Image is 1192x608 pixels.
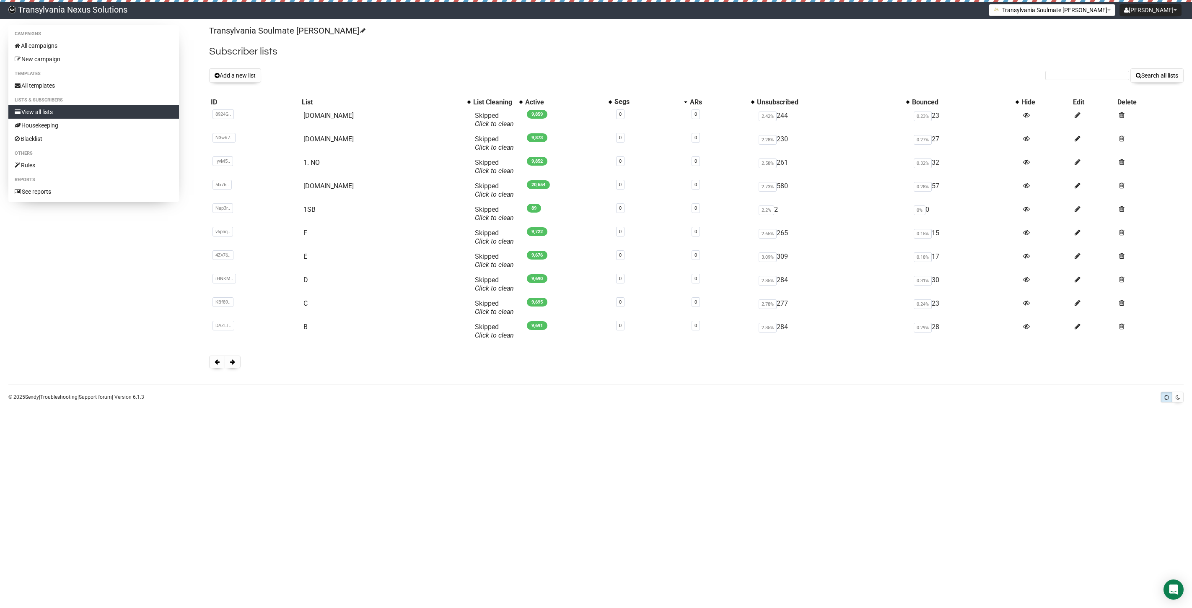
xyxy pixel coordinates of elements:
a: Troubleshooting [40,394,78,400]
span: KBf89.. [212,297,233,307]
a: Sendy [25,394,39,400]
span: 2.42% [759,112,777,121]
a: 0 [694,276,697,281]
li: Lists & subscribers [8,95,179,105]
span: 0.27% [914,135,932,145]
li: Reports [8,175,179,185]
a: [DOMAIN_NAME] [303,182,354,190]
a: Click to clean [475,331,514,339]
a: Click to clean [475,284,514,292]
li: Others [8,148,179,158]
td: 284 [755,320,910,343]
span: 3.09% [759,252,777,262]
a: 0 [694,112,697,117]
span: 0.24% [914,299,932,309]
span: Skipped [475,182,514,198]
span: 0% [914,205,925,215]
a: 0 [619,252,622,258]
td: 244 [755,108,910,132]
a: E [303,252,307,260]
td: 580 [755,179,910,202]
div: List Cleaning [473,98,515,107]
a: 0 [619,182,622,187]
th: Edit: No sort applied, sorting is disabled [1071,96,1115,108]
span: 9,676 [527,251,547,260]
a: Click to clean [475,143,514,151]
button: Search all lists [1130,68,1184,83]
span: Skipped [475,252,514,269]
a: 1SB [303,205,316,213]
td: 2 [755,202,910,226]
li: Campaigns [8,29,179,39]
span: 0.18% [914,252,932,262]
div: Delete [1117,98,1182,107]
span: iHNKM.. [212,274,236,283]
a: Click to clean [475,120,514,128]
div: ARs [690,98,746,107]
span: 9,722 [527,227,547,236]
a: 0 [619,276,622,281]
td: 57 [910,179,1020,202]
th: Delete: No sort applied, sorting is disabled [1116,96,1184,108]
th: List: No sort applied, activate to apply an ascending sort [300,96,472,108]
a: New campaign [8,52,179,66]
span: 8924G.. [212,109,234,119]
a: 0 [619,158,622,164]
div: Edit [1073,98,1114,107]
th: Segs: Descending sort applied, activate to remove the sort [613,96,688,108]
th: ID: No sort applied, sorting is disabled [209,96,300,108]
a: 0 [619,205,622,211]
span: IyvM5.. [212,156,233,166]
td: 265 [755,226,910,249]
span: 9,873 [527,133,547,142]
div: Unsubscribed [757,98,902,107]
div: Active [525,98,604,107]
span: 89 [527,204,541,213]
span: 2.58% [759,158,777,168]
span: v6pnq.. [212,227,233,236]
span: 0.29% [914,323,932,333]
span: 0.15% [914,229,932,239]
span: 9,852 [527,157,547,166]
td: 284 [755,273,910,296]
td: 277 [755,296,910,320]
a: 0 [694,299,697,305]
span: Skipped [475,323,514,339]
a: Click to clean [475,308,514,316]
span: Skipped [475,158,514,175]
a: Click to clean [475,237,514,245]
span: Nap3r.. [212,203,233,213]
a: 0 [619,323,622,328]
img: 586cc6b7d8bc403f0c61b981d947c989 [8,6,16,13]
a: Rules [8,158,179,172]
th: Bounced: No sort applied, activate to apply an ascending sort [910,96,1020,108]
a: Click to clean [475,214,514,222]
img: 1.png [993,6,1000,13]
div: ID [211,98,298,107]
td: 30 [910,273,1020,296]
span: 5Ix76.. [212,180,232,190]
a: Transylvania Soulmate [PERSON_NAME] [209,26,364,36]
span: 2.2% [759,205,774,215]
a: B [303,323,308,331]
td: 32 [910,155,1020,179]
a: 0 [694,205,697,211]
a: [DOMAIN_NAME] [303,135,354,143]
a: 1. NO [303,158,320,166]
span: Skipped [475,276,514,292]
div: List [302,98,463,107]
a: F [303,229,307,237]
td: 23 [910,108,1020,132]
a: 0 [694,158,697,164]
td: 309 [755,249,910,273]
div: Hide [1021,98,1070,107]
h2: Subscriber lists [209,44,1184,59]
th: Unsubscribed: No sort applied, activate to apply an ascending sort [755,96,910,108]
div: Bounced [912,98,1012,107]
td: 28 [910,320,1020,343]
a: Click to clean [475,167,514,175]
a: View all lists [8,105,179,119]
th: List Cleaning: No sort applied, activate to apply an ascending sort [472,96,523,108]
th: ARs: No sort applied, activate to apply an ascending sort [688,96,755,108]
a: All campaigns [8,39,179,52]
